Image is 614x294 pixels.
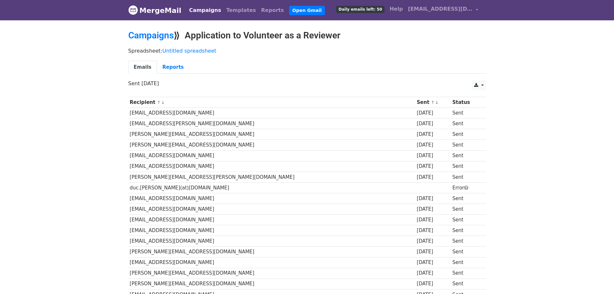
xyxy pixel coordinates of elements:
h2: ⟫ Application to Volunteer as a Reviewer [128,30,486,41]
td: Sent [451,204,482,215]
a: ↓ [435,100,439,105]
a: ↓ [161,100,165,105]
div: [DATE] [417,248,449,256]
div: [DATE] [417,131,449,138]
td: [PERSON_NAME][EMAIL_ADDRESS][DOMAIN_NAME] [128,140,415,150]
td: Sent [451,257,482,268]
td: [EMAIL_ADDRESS][DOMAIN_NAME] [128,236,415,247]
td: Sent [451,279,482,289]
span: [EMAIL_ADDRESS][DOMAIN_NAME] [408,5,473,13]
span: Daily emails left: 50 [336,6,384,13]
td: [EMAIL_ADDRESS][DOMAIN_NAME] [128,215,415,225]
td: Sent [451,172,482,182]
td: Sent [451,129,482,140]
a: Reports [157,61,189,74]
td: Sent [451,108,482,118]
a: ↑ [431,100,434,105]
td: [PERSON_NAME][EMAIL_ADDRESS][DOMAIN_NAME] [128,129,415,140]
div: [DATE] [417,227,449,234]
a: Campaigns [187,4,224,17]
div: [DATE] [417,259,449,266]
td: [EMAIL_ADDRESS][DOMAIN_NAME] [128,204,415,215]
td: [PERSON_NAME][EMAIL_ADDRESS][DOMAIN_NAME] [128,268,415,279]
td: Sent [451,150,482,161]
th: Recipient [128,97,415,108]
td: Sent [451,215,482,225]
td: Sent [451,161,482,172]
td: Sent [451,236,482,247]
div: [DATE] [417,109,449,117]
td: [PERSON_NAME][EMAIL_ADDRESS][PERSON_NAME][DOMAIN_NAME] [128,172,415,182]
a: [EMAIL_ADDRESS][DOMAIN_NAME] [405,3,481,18]
div: [DATE] [417,163,449,170]
a: Templates [224,4,258,17]
th: Sent [415,97,451,108]
a: Reports [258,4,287,17]
div: [DATE] [417,152,449,159]
td: [EMAIL_ADDRESS][DOMAIN_NAME] [128,193,415,204]
td: Sent [451,193,482,204]
div: [DATE] [417,206,449,213]
a: Open Gmail [289,6,325,15]
p: Sent [DATE] [128,80,486,87]
a: MergeMail [128,4,181,17]
td: [EMAIL_ADDRESS][DOMAIN_NAME] [128,225,415,236]
div: [DATE] [417,216,449,224]
td: [PERSON_NAME][EMAIL_ADDRESS][DOMAIN_NAME] [128,247,415,257]
a: Daily emails left: 50 [334,3,387,15]
div: [DATE] [417,120,449,127]
td: [EMAIL_ADDRESS][DOMAIN_NAME] [128,257,415,268]
div: [DATE] [417,195,449,202]
td: Sent [451,225,482,236]
td: [EMAIL_ADDRESS][DOMAIN_NAME] [128,108,415,118]
td: [EMAIL_ADDRESS][DOMAIN_NAME] [128,161,415,172]
a: Emails [128,61,157,74]
td: Error [451,182,482,193]
img: MergeMail logo [128,5,138,15]
a: ↑ [157,100,161,105]
div: [DATE] [417,280,449,288]
td: Sent [451,118,482,129]
a: Untitled spreadsheet [162,48,216,54]
td: [EMAIL_ADDRESS][DOMAIN_NAME] [128,150,415,161]
td: duc.[PERSON_NAME](at)[DOMAIN_NAME] [128,182,415,193]
td: Sent [451,268,482,279]
p: Spreadsheet: [128,47,486,54]
td: [EMAIL_ADDRESS][PERSON_NAME][DOMAIN_NAME] [128,118,415,129]
a: Campaigns [128,30,174,41]
div: [DATE] [417,269,449,277]
td: [PERSON_NAME][EMAIL_ADDRESS][DOMAIN_NAME] [128,279,415,289]
div: [DATE] [417,174,449,181]
th: Status [451,97,482,108]
div: [DATE] [417,238,449,245]
td: Sent [451,140,482,150]
td: Sent [451,247,482,257]
a: Help [387,3,405,15]
div: [DATE] [417,141,449,149]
